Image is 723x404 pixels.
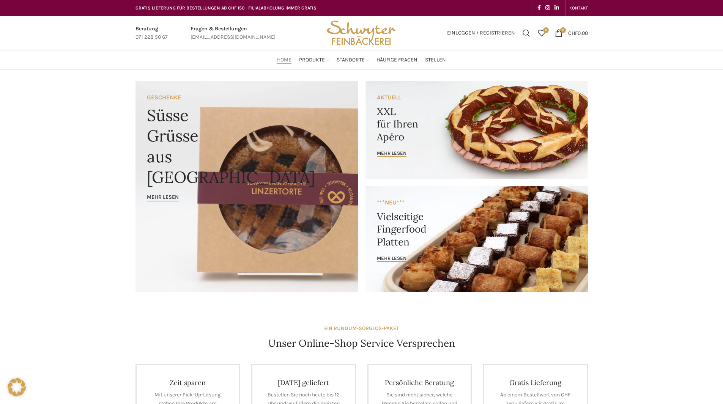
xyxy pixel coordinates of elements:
[560,27,566,33] span: 0
[425,52,446,68] a: Stellen
[565,0,592,16] div: Secondary navigation
[543,27,549,33] span: 0
[519,25,534,41] a: Suchen
[132,52,592,68] div: Main navigation
[324,16,399,50] img: Bäckerei Schwyter
[365,81,588,179] a: Banner link
[191,25,276,42] a: Infobox link
[324,29,399,36] a: Site logo
[365,186,588,292] a: Banner link
[443,25,519,41] a: Einloggen / Registrieren
[552,3,561,13] a: Linkedin social link
[543,3,552,13] a: Instagram social link
[135,5,317,11] span: GRATIS LIEFERUNG FÜR BESTELLUNGEN AB CHF 150 - FILIALABHOLUNG IMMER GRATIS
[568,30,588,36] bdi: 0.00
[447,30,515,36] span: Einloggen / Registrieren
[324,325,399,332] strong: EIN RUNDUM-SORGLOS-PAKET
[551,25,592,41] a: 0 CHF0.00
[569,0,588,16] a: KONTAKT
[534,25,549,41] a: 0
[277,52,291,68] a: Home
[268,336,455,350] h4: Unser Online-Shop Service Versprechen
[535,3,543,13] a: Facebook social link
[299,57,325,64] span: Produkte
[380,378,460,387] h4: Persönliche Beratung
[337,52,369,68] a: Standorte
[568,30,578,36] span: CHF
[425,57,446,64] span: Stellen
[569,5,588,11] span: KONTAKT
[299,52,329,68] a: Produkte
[534,25,549,41] div: Meine Wunschliste
[337,57,365,64] span: Standorte
[264,378,343,387] h4: [DATE] geliefert
[376,57,417,64] span: Häufige Fragen
[135,81,358,292] a: Banner link
[277,57,291,64] span: Home
[376,52,417,68] a: Häufige Fragen
[496,378,575,387] h4: Gratis Lieferung
[148,378,228,387] h4: Zeit sparen
[135,25,168,42] a: Infobox link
